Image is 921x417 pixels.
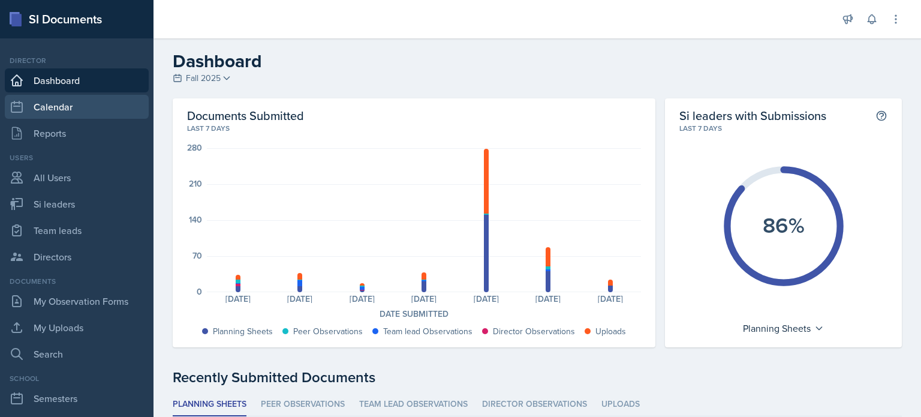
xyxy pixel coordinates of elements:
a: Si leaders [5,192,149,216]
div: 280 [187,143,202,152]
a: Search [5,342,149,366]
div: [DATE] [331,295,393,303]
li: Team lead Observations [359,393,468,416]
div: Last 7 days [679,123,887,134]
a: Team leads [5,218,149,242]
div: Planning Sheets [213,325,273,338]
a: Reports [5,121,149,145]
div: [DATE] [269,295,330,303]
div: [DATE] [207,295,269,303]
div: 210 [189,179,202,188]
div: Date Submitted [187,308,641,320]
div: Documents [5,276,149,287]
div: Peer Observations [293,325,363,338]
a: Directors [5,245,149,269]
div: 70 [192,251,202,260]
span: Fall 2025 [186,72,221,85]
div: Planning Sheets [737,319,830,338]
div: Users [5,152,149,163]
h2: Documents Submitted [187,108,641,123]
div: [DATE] [517,295,579,303]
li: Director Observations [482,393,587,416]
li: Peer Observations [261,393,345,416]
div: [DATE] [455,295,517,303]
a: Dashboard [5,68,149,92]
div: Uploads [595,325,626,338]
a: Calendar [5,95,149,119]
div: Director [5,55,149,66]
div: 140 [189,215,202,224]
a: My Observation Forms [5,289,149,313]
div: Director Observations [493,325,575,338]
h2: Si leaders with Submissions [679,108,826,123]
div: Recently Submitted Documents [173,367,902,388]
div: [DATE] [393,295,455,303]
div: Team lead Observations [383,325,472,338]
li: Planning Sheets [173,393,246,416]
a: My Uploads [5,316,149,340]
a: All Users [5,166,149,190]
h2: Dashboard [173,50,902,72]
div: Last 7 days [187,123,641,134]
li: Uploads [601,393,640,416]
a: Semesters [5,386,149,410]
div: 0 [197,287,202,296]
div: [DATE] [579,295,641,303]
div: School [5,373,149,384]
text: 86% [763,209,805,241]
